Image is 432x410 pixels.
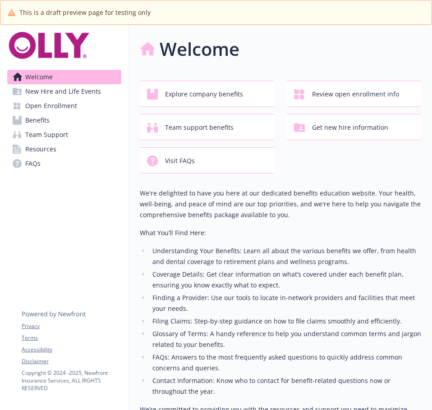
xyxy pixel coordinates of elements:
[140,228,421,238] p: What You’ll Find Here:
[25,113,50,128] span: Benefits
[312,119,388,136] span: Get new hire information
[7,142,121,156] a: Resources
[150,292,421,314] li: Finding a Provider: Use our tools to locate in-network providers and facilities that meet your ne...
[7,113,121,128] a: Benefits
[25,128,68,142] span: Team Support
[19,8,151,17] span: This is a draft preview page for testing only
[150,328,421,350] li: Glossary of Terms: A handy reference to help you understand common terms and jargon related to yo...
[140,147,274,173] button: Visit FAQs
[25,84,101,99] span: New Hire and Life Events
[22,369,121,392] p: Copyright © 2024 - 2025 , Newfront Insurance Services, ALL RIGHTS RESERVED
[150,352,421,374] li: FAQs: Answers to the most frequently asked questions to quickly address common concerns and queries.
[150,375,421,397] li: Contact Information: Know who to contact for benefit-related questions now or throughout the year.
[140,114,274,140] button: Team support benefits
[7,84,121,99] a: New Hire and Life Events
[7,128,121,142] a: Team Support
[7,99,121,113] a: Open Enrollment
[25,70,53,84] span: Welcome
[25,99,77,113] span: Open Enrollment
[22,357,121,365] a: Disclaimer
[287,81,421,107] button: Review open enrollment info
[140,188,421,220] p: We're delighted to have you here at our dedicated benefits education website. Your health, well-b...
[25,156,41,171] span: FAQs
[150,246,421,267] li: Understanding Your Benefits: Learn all about the various benefits we offer, from health and denta...
[25,142,56,156] span: Resources
[165,152,195,169] span: Visit FAQs
[22,346,121,354] a: Accessibility
[150,269,421,291] li: Coverage Details: Get clear information on what’s covered under each benefit plan, ensuring you k...
[312,86,399,103] span: Review open enrollment info
[165,86,243,103] span: Explore company benefits
[150,316,421,327] li: Filing Claims: Step-by-step guidance on how to file claims smoothly and efficiently.
[22,322,121,330] a: Privacy
[165,119,234,136] span: Team support benefits
[7,156,121,171] a: FAQs
[287,114,421,140] button: Get new hire information
[160,36,239,63] h1: Welcome
[140,81,274,107] button: Explore company benefits
[22,334,121,342] a: Terms
[7,70,121,84] a: Welcome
